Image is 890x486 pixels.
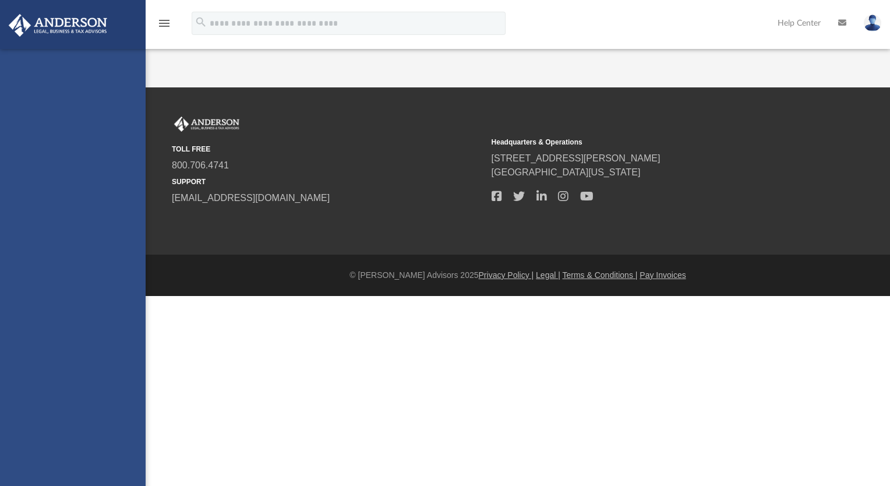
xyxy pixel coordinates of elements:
a: 800.706.4741 [172,160,229,170]
img: Anderson Advisors Platinum Portal [172,117,242,132]
img: Anderson Advisors Platinum Portal [5,14,111,37]
small: SUPPORT [172,177,483,187]
a: [GEOGRAPHIC_DATA][US_STATE] [492,167,641,177]
a: Pay Invoices [640,270,686,280]
small: TOLL FREE [172,144,483,154]
img: User Pic [864,15,881,31]
i: menu [157,16,171,30]
a: Privacy Policy | [479,270,534,280]
a: Legal | [536,270,560,280]
a: [EMAIL_ADDRESS][DOMAIN_NAME] [172,193,330,203]
a: menu [157,22,171,30]
div: © [PERSON_NAME] Advisors 2025 [146,269,890,281]
a: [STREET_ADDRESS][PERSON_NAME] [492,153,661,163]
i: search [195,16,207,29]
small: Headquarters & Operations [492,137,803,147]
a: Terms & Conditions | [563,270,638,280]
